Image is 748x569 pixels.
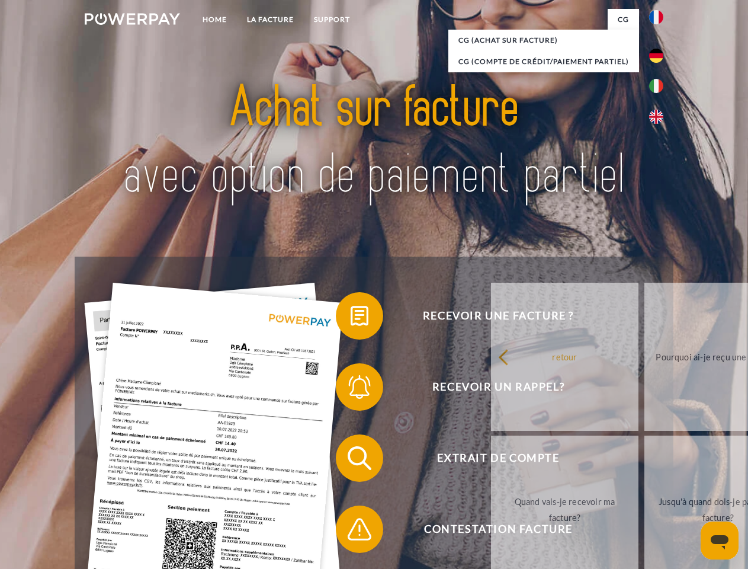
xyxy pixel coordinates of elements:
[498,349,631,365] div: retour
[345,443,374,473] img: qb_search.svg
[345,301,374,331] img: qb_bill.svg
[192,9,237,30] a: Home
[304,9,360,30] a: Support
[113,57,635,227] img: title-powerpay_fr.svg
[608,9,639,30] a: CG
[336,434,644,482] button: Extrait de compte
[237,9,304,30] a: LA FACTURE
[649,110,663,124] img: en
[336,506,644,553] button: Contestation Facture
[448,51,639,72] a: CG (Compte de crédit/paiement partiel)
[649,49,663,63] img: de
[649,79,663,93] img: it
[498,494,631,526] div: Quand vais-je recevoir ma facture?
[336,292,644,340] button: Recevoir une facture ?
[701,522,739,560] iframe: Button to launch messaging window
[448,30,639,51] a: CG (achat sur facture)
[345,514,374,544] img: qb_warning.svg
[649,10,663,24] img: fr
[336,363,644,411] button: Recevoir un rappel?
[85,13,180,25] img: logo-powerpay-white.svg
[345,372,374,402] img: qb_bell.svg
